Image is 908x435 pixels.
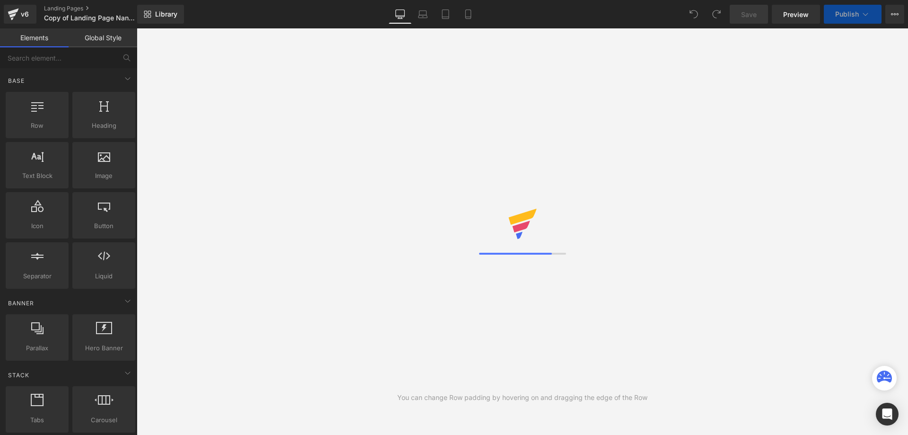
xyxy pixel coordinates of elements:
span: Text Block [9,171,66,181]
div: Open Intercom Messenger [876,403,899,426]
span: Stack [7,371,30,380]
span: Library [155,10,177,18]
span: Carousel [75,415,132,425]
span: Base [7,76,26,85]
span: Icon [9,221,66,231]
div: v6 [19,8,31,20]
span: Publish [835,10,859,18]
span: Button [75,221,132,231]
a: Preview [772,5,820,24]
span: Save [741,9,757,19]
span: Liquid [75,271,132,281]
button: Undo [684,5,703,24]
button: More [885,5,904,24]
a: New Library [137,5,184,24]
a: Global Style [69,28,137,47]
a: Tablet [434,5,457,24]
a: Mobile [457,5,480,24]
span: Banner [7,299,35,308]
span: Hero Banner [75,343,132,353]
span: Separator [9,271,66,281]
button: Redo [707,5,726,24]
div: You can change Row padding by hovering on and dragging the edge of the Row [397,392,647,403]
span: Image [75,171,132,181]
span: Preview [783,9,809,19]
span: Heading [75,121,132,131]
a: v6 [4,5,36,24]
button: Publish [824,5,882,24]
a: Desktop [389,5,411,24]
a: Laptop [411,5,434,24]
span: Tabs [9,415,66,425]
span: Parallax [9,343,66,353]
span: Copy of Landing Page Nano Tash - A [44,14,135,22]
span: Row [9,121,66,131]
a: Landing Pages [44,5,153,12]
